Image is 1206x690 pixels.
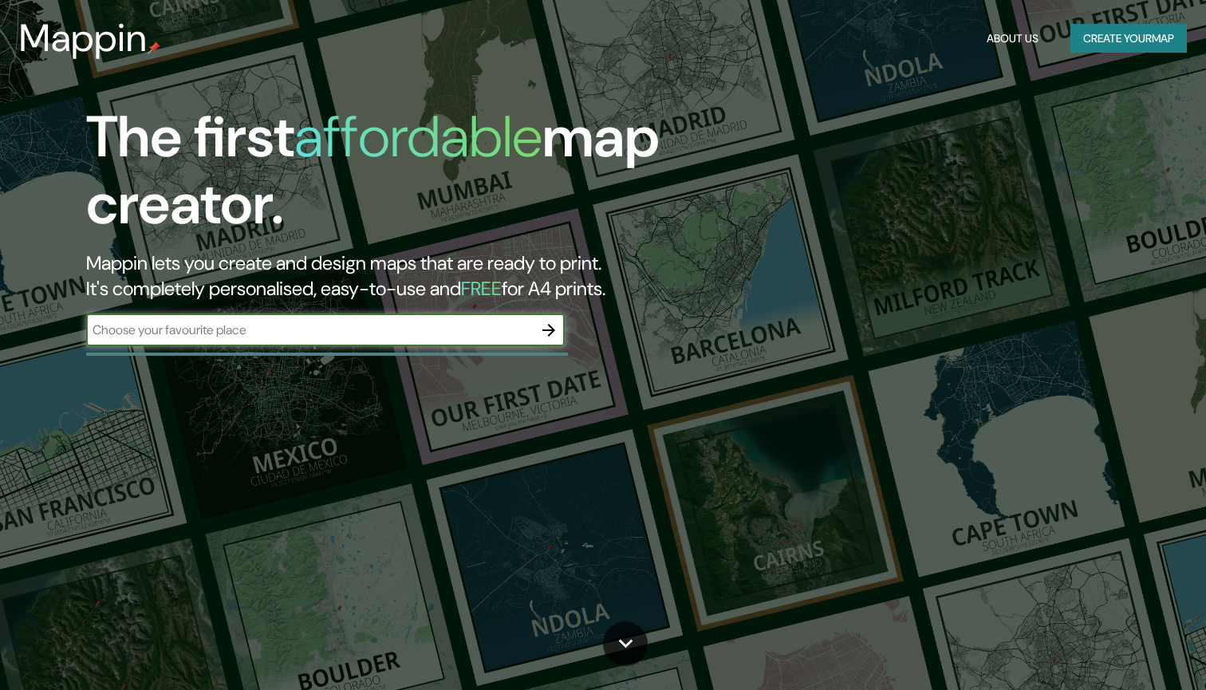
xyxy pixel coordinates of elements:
h1: affordable [294,100,542,174]
iframe: Help widget launcher [1064,628,1188,672]
img: mappin-pin [148,41,160,54]
h1: The first map creator. [86,104,689,250]
input: Choose your favourite place [86,321,533,339]
h5: FREE [461,276,502,301]
h3: Mappin [19,16,148,61]
button: Create yourmap [1070,24,1187,53]
button: About Us [980,24,1045,53]
h2: Mappin lets you create and design maps that are ready to print. It's completely personalised, eas... [86,250,689,302]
